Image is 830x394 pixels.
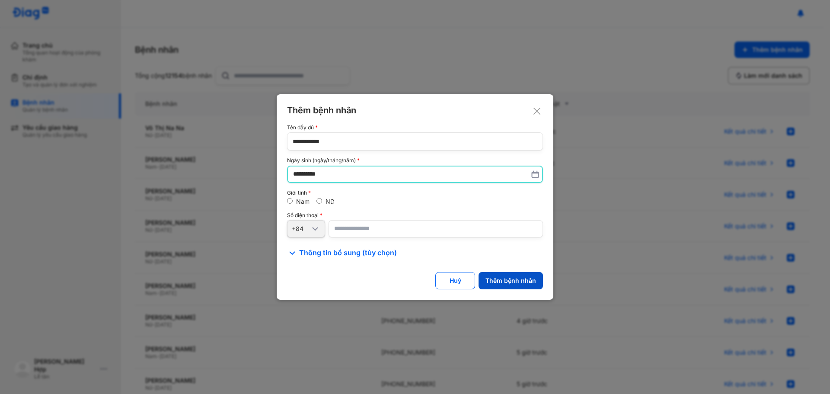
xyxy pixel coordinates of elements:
[287,157,543,163] div: Ngày sinh (ngày/tháng/năm)
[287,125,543,131] div: Tên đầy đủ
[435,272,475,289] button: Huỷ
[485,277,536,285] div: Thêm bệnh nhân
[326,198,334,205] label: Nữ
[287,190,543,196] div: Giới tính
[287,212,543,218] div: Số điện thoại
[299,248,397,258] span: Thông tin bổ sung (tùy chọn)
[287,105,543,116] div: Thêm bệnh nhân
[296,198,310,205] label: Nam
[292,225,310,233] div: +84
[479,272,543,289] button: Thêm bệnh nhân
